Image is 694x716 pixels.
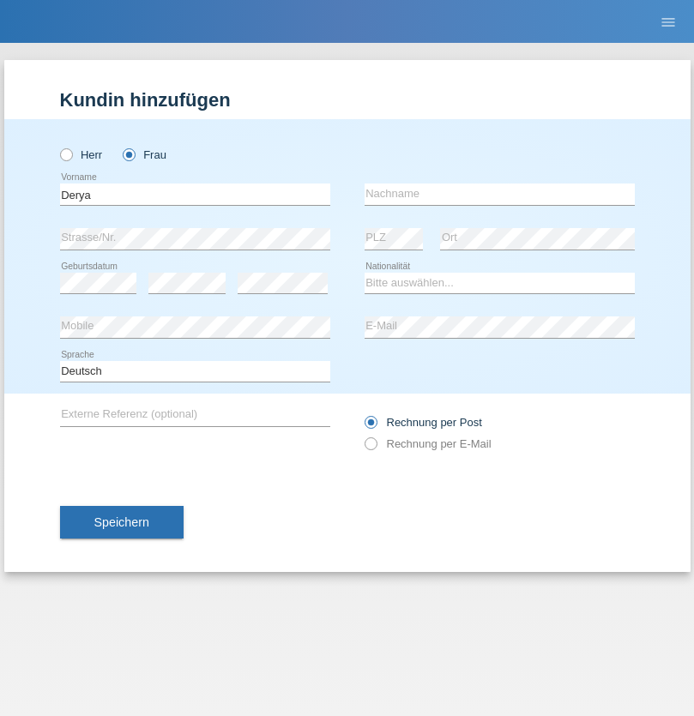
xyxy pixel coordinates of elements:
h1: Kundin hinzufügen [60,89,635,111]
input: Frau [123,148,134,159]
i: menu [660,14,677,31]
a: menu [651,16,685,27]
input: Rechnung per Post [365,416,376,437]
label: Frau [123,148,166,161]
input: Herr [60,148,71,159]
button: Speichern [60,506,184,539]
label: Rechnung per E-Mail [365,437,492,450]
label: Herr [60,148,103,161]
label: Rechnung per Post [365,416,482,429]
input: Rechnung per E-Mail [365,437,376,459]
span: Speichern [94,515,149,529]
